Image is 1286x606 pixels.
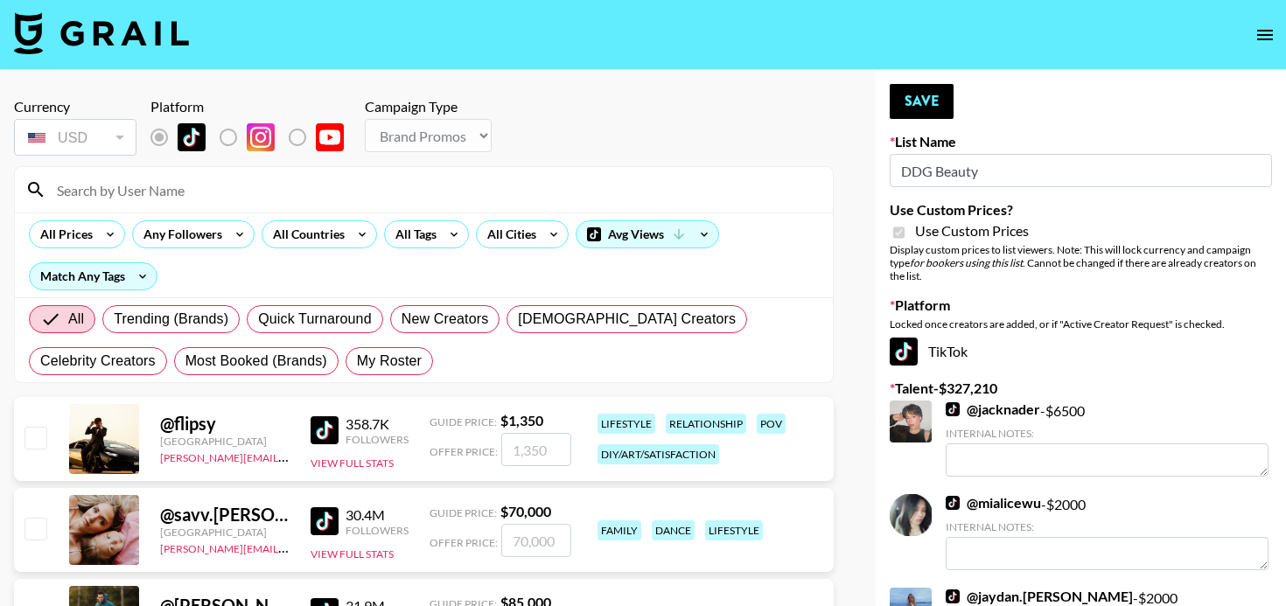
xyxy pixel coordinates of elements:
a: [PERSON_NAME][EMAIL_ADDRESS][DOMAIN_NAME] [160,448,419,464]
div: Followers [346,524,409,537]
strong: $ 1,350 [500,412,543,428]
div: - $ 6500 [946,401,1269,477]
div: Campaign Type [365,98,492,115]
div: lifestyle [705,520,763,540]
div: Avg Views [577,221,718,247]
div: Match Any Tags [30,263,157,289]
img: Instagram [247,123,275,151]
label: List Name [890,133,1272,150]
input: Search by User Name [46,176,822,204]
span: My Roster [357,351,422,372]
img: TikTok [946,589,960,603]
span: Quick Turnaround [258,309,372,330]
label: Platform [890,296,1272,314]
span: All [68,309,84,330]
div: [GEOGRAPHIC_DATA] [160,435,290,448]
div: All Tags [385,221,440,247]
button: View Full Stats [311,456,394,470]
div: USD [17,122,133,153]
img: TikTok [946,402,960,416]
div: diy/art/satisfaction [598,444,719,464]
div: All Prices [30,221,96,247]
em: for bookers using this list [910,256,1023,269]
span: Celebrity Creators [40,351,156,372]
div: Platform [150,98,358,115]
div: TikTok [890,338,1272,366]
img: TikTok [946,496,960,510]
span: Guide Price: [430,506,497,519]
div: @ flipsy [160,413,290,435]
a: @jacknader [946,401,1040,418]
div: All Countries [262,221,348,247]
img: TikTok [890,338,918,366]
span: Most Booked (Brands) [185,351,327,372]
div: Internal Notes: [946,520,1269,533]
button: open drawer [1248,17,1283,52]
div: dance [652,520,695,540]
div: Currency [14,98,136,115]
label: Use Custom Prices? [890,201,1272,219]
div: Locked once creators are added, or if "Active Creator Request" is checked. [890,317,1272,331]
div: pov [757,414,786,434]
img: YouTube [316,123,344,151]
div: Internal Notes: [946,427,1269,440]
div: Any Followers [133,221,226,247]
a: [PERSON_NAME][EMAIL_ADDRESS][DOMAIN_NAME] [160,539,419,555]
strong: $ 70,000 [500,503,551,519]
div: relationship [666,414,746,434]
img: TikTok [178,123,206,151]
div: 30.4M [346,506,409,524]
a: @jaydan.[PERSON_NAME] [946,588,1133,605]
div: @ savv.[PERSON_NAME] [160,504,290,526]
span: Trending (Brands) [114,309,228,330]
img: Grail Talent [14,12,189,54]
div: List locked to TikTok. [150,119,358,156]
a: @mialicewu [946,494,1041,512]
div: Followers [346,433,409,446]
div: family [598,520,641,540]
span: New Creators [402,309,489,330]
div: lifestyle [598,414,655,434]
div: 358.7K [346,415,409,433]
img: TikTok [311,507,339,535]
span: Guide Price: [430,415,497,428]
span: Offer Price: [430,536,498,549]
div: All Cities [477,221,540,247]
div: Currency is locked to USD [14,115,136,159]
button: Save [890,84,954,119]
img: TikTok [311,416,339,444]
input: 1,350 [501,433,571,466]
button: View Full Stats [311,547,394,561]
div: - $ 2000 [946,494,1269,570]
div: Display custom prices to list viewers. Note: This will lock currency and campaign type . Cannot b... [890,243,1272,282]
span: Use Custom Prices [915,222,1029,240]
div: [GEOGRAPHIC_DATA] [160,526,290,539]
label: Talent - $ 327,210 [890,380,1272,397]
input: 70,000 [501,524,571,557]
span: [DEMOGRAPHIC_DATA] Creators [518,309,736,330]
span: Offer Price: [430,445,498,458]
